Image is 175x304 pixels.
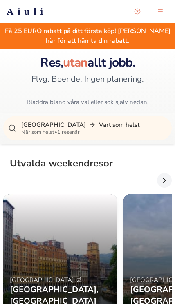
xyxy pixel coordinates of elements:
[21,129,167,135] p: När som helst • 1 resenär
[31,73,144,85] span: Flyg. Boende. Ingen planering.
[21,121,167,129] p: [GEOGRAPHIC_DATA] Vart som helst
[157,173,172,188] button: Bläddra höger
[10,276,74,284] span: [GEOGRAPHIC_DATA]
[27,98,148,106] span: Bläddra bland våra val eller sök själv nedan.
[40,54,135,71] span: Res, allt jobb.
[3,157,172,173] h2: Utvalda weekendresor
[7,5,129,18] a: Aiuli
[129,3,146,20] button: Open support chat
[152,3,168,20] button: menu-button
[7,5,47,18] h2: Aiuli
[63,54,87,71] span: utan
